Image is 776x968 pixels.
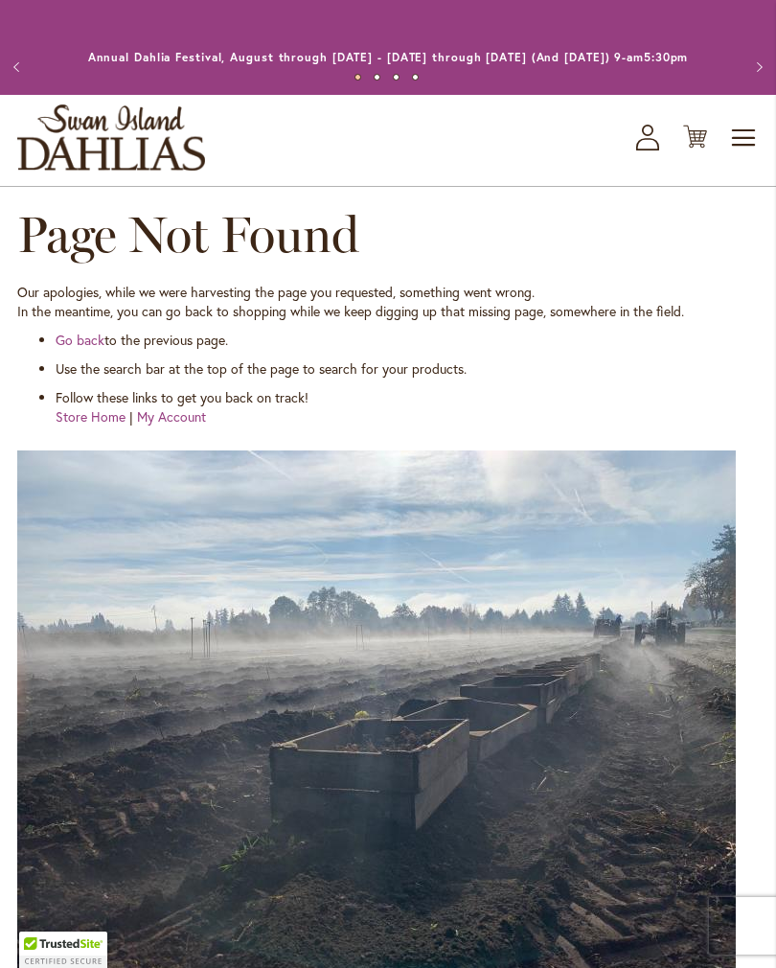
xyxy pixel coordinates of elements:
[393,74,399,81] button: 3 of 4
[738,48,776,86] button: Next
[19,932,107,968] div: TrustedSite Certified
[412,74,419,81] button: 4 of 4
[354,74,361,81] button: 1 of 4
[129,407,133,426] span: |
[17,204,359,265] span: Page Not Found
[137,407,206,426] a: My Account
[17,283,759,321] p: Our apologies, while we were harvesting the page you requested, something went wrong. In the mean...
[56,407,126,426] a: Store Home
[56,388,759,426] li: Follow these links to get you back on track!
[56,331,104,349] a: Go back
[17,104,205,171] a: store logo
[88,50,689,64] a: Annual Dahlia Festival, August through [DATE] - [DATE] through [DATE] (And [DATE]) 9-am5:30pm
[56,331,759,350] li: to the previous page.
[374,74,380,81] button: 2 of 4
[56,359,759,379] li: Use the search bar at the top of the page to search for your products.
